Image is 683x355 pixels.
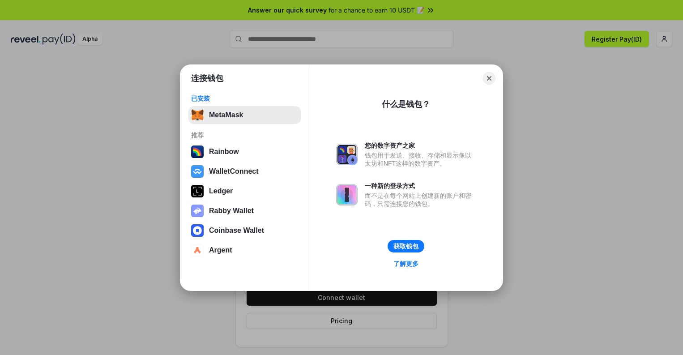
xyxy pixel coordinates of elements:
div: 而不是在每个网站上创建新的账户和密码，只需连接您的钱包。 [365,192,476,208]
div: 什么是钱包？ [382,99,430,110]
div: MetaMask [209,111,243,119]
button: Coinbase Wallet [188,222,301,240]
div: Argent [209,246,232,254]
img: svg+xml,%3Csvg%20width%3D%2228%22%20height%3D%2228%22%20viewBox%3D%220%200%2028%2028%22%20fill%3D... [191,165,204,178]
button: WalletConnect [188,163,301,180]
div: WalletConnect [209,167,259,175]
h1: 连接钱包 [191,73,223,84]
div: 钱包用于发送、接收、存储和显示像以太坊和NFT这样的数字资产。 [365,151,476,167]
a: 了解更多 [388,258,424,269]
div: 推荐 [191,131,298,139]
img: svg+xml,%3Csvg%20width%3D%2228%22%20height%3D%2228%22%20viewBox%3D%220%200%2028%2028%22%20fill%3D... [191,244,204,257]
img: svg+xml,%3Csvg%20fill%3D%22none%22%20height%3D%2233%22%20viewBox%3D%220%200%2035%2033%22%20width%... [191,109,204,121]
div: 一种新的登录方式 [365,182,476,190]
button: Close [483,72,495,85]
button: Rabby Wallet [188,202,301,220]
button: 获取钱包 [388,240,424,252]
div: Ledger [209,187,233,195]
div: 获取钱包 [393,242,418,250]
button: Ledger [188,182,301,200]
div: 了解更多 [393,260,418,268]
img: svg+xml,%3Csvg%20width%3D%22120%22%20height%3D%22120%22%20viewBox%3D%220%200%20120%20120%22%20fil... [191,145,204,158]
button: MetaMask [188,106,301,124]
button: Rainbow [188,143,301,161]
div: 已安装 [191,94,298,103]
img: svg+xml,%3Csvg%20xmlns%3D%22http%3A%2F%2Fwww.w3.org%2F2000%2Fsvg%22%20fill%3D%22none%22%20viewBox... [336,144,358,165]
button: Argent [188,241,301,259]
div: Rainbow [209,148,239,156]
div: 您的数字资产之家 [365,141,476,150]
div: Coinbase Wallet [209,227,264,235]
div: Rabby Wallet [209,207,254,215]
img: svg+xml,%3Csvg%20xmlns%3D%22http%3A%2F%2Fwww.w3.org%2F2000%2Fsvg%22%20width%3D%2228%22%20height%3... [191,185,204,197]
img: svg+xml,%3Csvg%20xmlns%3D%22http%3A%2F%2Fwww.w3.org%2F2000%2Fsvg%22%20fill%3D%22none%22%20viewBox... [336,184,358,205]
img: svg+xml,%3Csvg%20width%3D%2228%22%20height%3D%2228%22%20viewBox%3D%220%200%2028%2028%22%20fill%3D... [191,224,204,237]
img: svg+xml,%3Csvg%20xmlns%3D%22http%3A%2F%2Fwww.w3.org%2F2000%2Fsvg%22%20fill%3D%22none%22%20viewBox... [191,205,204,217]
